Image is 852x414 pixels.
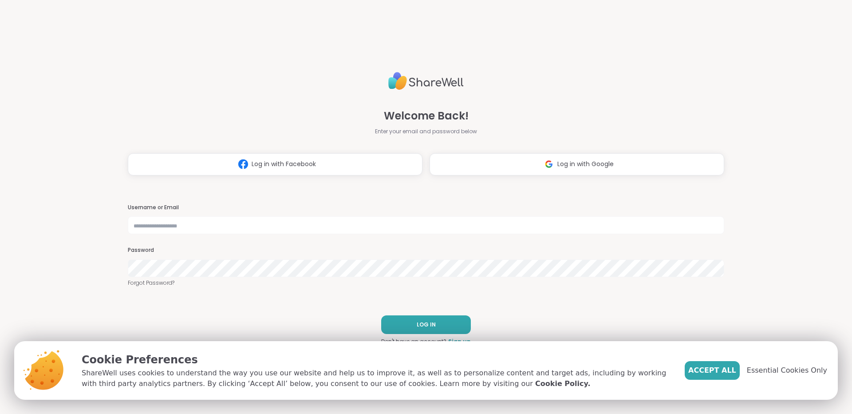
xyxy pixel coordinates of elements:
a: Sign up [448,338,471,346]
button: Accept All [685,361,740,380]
button: LOG IN [381,315,471,334]
h3: Username or Email [128,204,724,211]
span: Log in with Facebook [252,159,316,169]
img: ShareWell Logomark [235,156,252,172]
img: ShareWell Logomark [540,156,557,172]
span: Essential Cookies Only [747,365,827,376]
span: Accept All [688,365,736,376]
p: ShareWell uses cookies to understand the way you use our website and help us to improve it, as we... [82,368,671,389]
a: Cookie Policy. [535,378,590,389]
a: Forgot Password? [128,279,724,287]
span: Enter your email and password below [375,127,477,135]
span: Log in with Google [557,159,614,169]
img: ShareWell Logo [388,68,464,94]
span: LOG IN [417,321,436,329]
p: Cookie Preferences [82,352,671,368]
button: Log in with Google [430,153,724,175]
button: Log in with Facebook [128,153,422,175]
span: Don't have an account? [381,338,446,346]
h3: Password [128,247,724,254]
span: Welcome Back! [384,108,469,124]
